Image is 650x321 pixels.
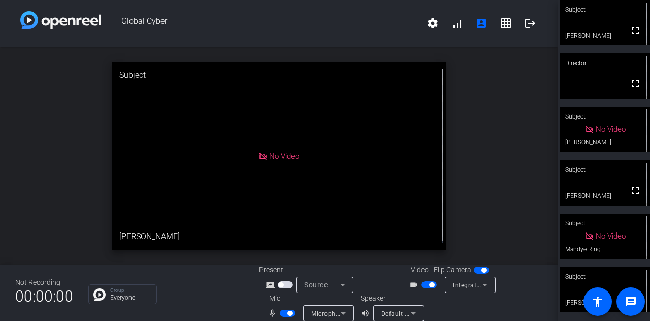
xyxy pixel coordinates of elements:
div: Present [259,265,361,275]
span: No Video [269,151,299,160]
div: Subject [560,214,650,233]
span: Integrated Camera (13d3:5411) [453,281,547,289]
mat-icon: fullscreen [629,78,641,90]
div: Mic [259,293,361,304]
span: Microphone Array (Intel® Smart Sound Technology for Digital Microphones) [311,309,536,317]
p: Group [110,288,151,293]
mat-icon: grid_on [500,17,512,30]
span: Video [411,265,429,275]
span: No Video [596,125,626,134]
div: Speaker [361,293,421,304]
button: signal_cellular_alt [445,11,469,36]
mat-icon: videocam_outline [409,279,421,291]
mat-icon: fullscreen [629,185,641,197]
mat-icon: screen_share_outline [266,279,278,291]
mat-icon: logout [524,17,536,30]
span: No Video [596,231,626,241]
div: Director [560,53,650,73]
mat-icon: accessibility [592,296,604,308]
span: Global Cyber [101,11,420,36]
div: Subject [560,160,650,180]
mat-icon: mic_none [268,307,280,319]
img: white-gradient.svg [20,11,101,29]
span: Source [304,281,328,289]
span: 00:00:00 [15,284,73,309]
div: Subject [112,62,446,89]
mat-icon: account_box [475,17,487,30]
div: Subject [560,267,650,286]
mat-icon: settings [427,17,439,30]
mat-icon: message [625,296,637,308]
div: Subject [560,107,650,126]
span: Default - Speakers (Realtek(R) Audio) [381,309,491,317]
img: Chat Icon [93,288,106,301]
mat-icon: volume_up [361,307,373,319]
span: Flip Camera [434,265,471,275]
div: Not Recording [15,277,73,288]
mat-icon: fullscreen [629,24,641,37]
p: Everyone [110,295,151,301]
